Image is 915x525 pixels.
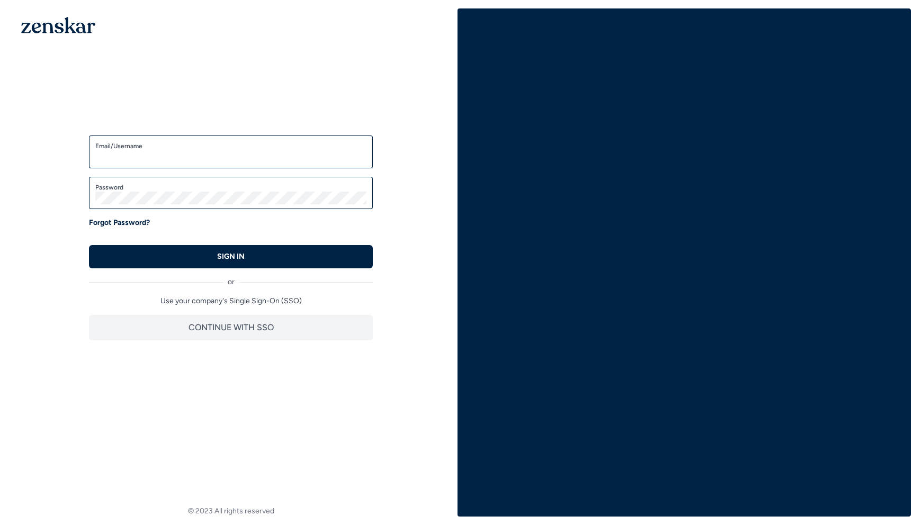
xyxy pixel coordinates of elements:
[89,268,373,287] div: or
[21,17,95,33] img: 1OGAJ2xQqyY4LXKgY66KYq0eOWRCkrZdAb3gUhuVAqdWPZE9SRJmCz+oDMSn4zDLXe31Ii730ItAGKgCKgCCgCikA4Av8PJUP...
[89,218,150,228] a: Forgot Password?
[4,506,457,517] footer: © 2023 All rights reserved
[89,245,373,268] button: SIGN IN
[89,296,373,306] p: Use your company's Single Sign-On (SSO)
[217,251,245,262] p: SIGN IN
[95,183,366,192] label: Password
[95,142,366,150] label: Email/Username
[89,315,373,340] button: CONTINUE WITH SSO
